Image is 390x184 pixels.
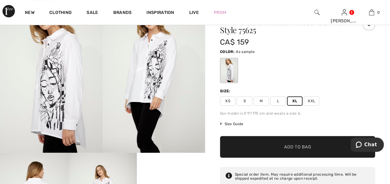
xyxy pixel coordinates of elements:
div: As sample [221,59,237,82]
span: L [270,96,286,106]
h1: Embroidered Button Closure Shirt Style 75625 [220,18,349,34]
img: search the website [314,9,320,16]
span: XS [220,96,235,106]
span: XL [287,96,303,106]
span: M [253,96,269,106]
button: Add to Bag [220,136,375,158]
a: Brands [113,10,132,16]
a: Sale [87,10,98,16]
span: XXL [304,96,319,106]
div: Special order item. May require additional processing time. Will be shipped expedited at no charg... [235,173,370,181]
iframe: Opens a widget where you can chat to one of our agents [351,138,384,153]
div: [PERSON_NAME] [331,18,357,24]
img: 1ère Avenue [2,5,15,17]
img: My Info [342,9,347,16]
a: New [25,10,34,16]
a: Sign In [342,9,347,15]
span: CA$ 159 [220,38,249,46]
a: 0 [358,9,385,16]
span: S [237,96,252,106]
a: Live [189,9,199,16]
a: Clothing [49,10,72,16]
span: Size Guide [220,121,243,127]
div: Size: [220,88,232,94]
span: Inspiration [146,10,174,16]
img: My Bag [369,9,374,16]
a: Prom [214,9,226,16]
span: 0 [377,10,380,15]
span: Add to Bag [284,143,311,150]
div: Our model is 5'9"/175 cm and wears a size 6. [220,111,375,116]
span: As sample [236,50,255,54]
span: Color: [220,50,235,54]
